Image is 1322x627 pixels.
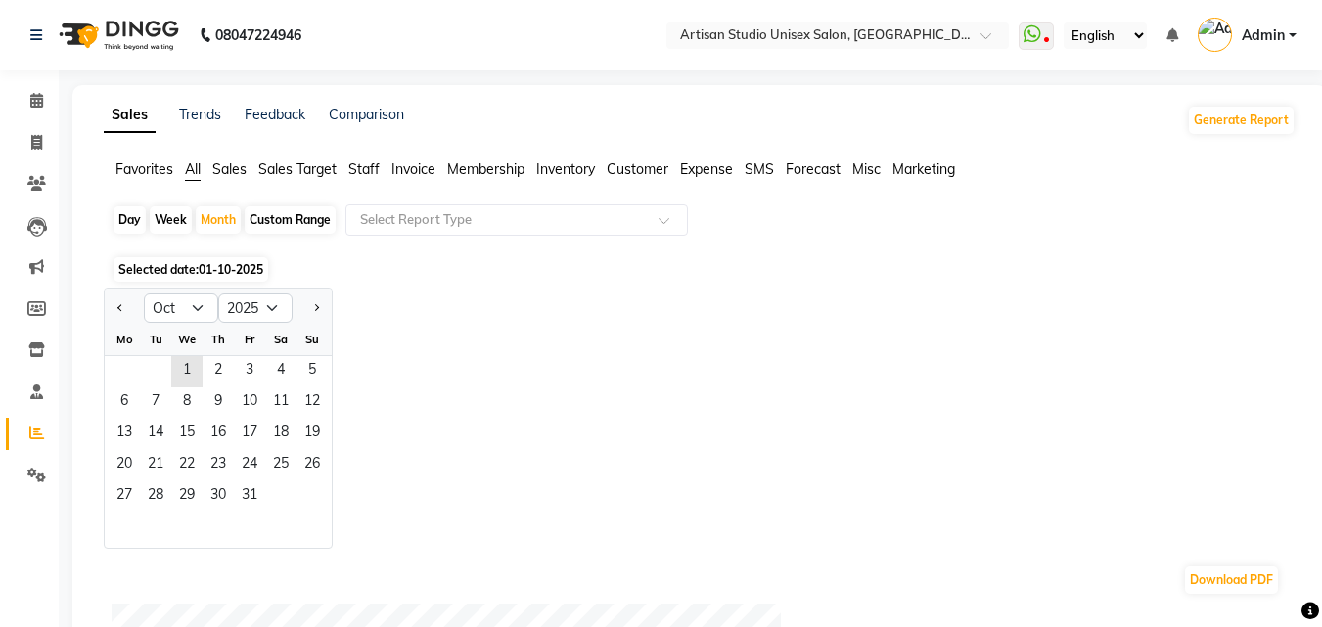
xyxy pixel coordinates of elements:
div: Friday, October 10, 2025 [234,387,265,419]
select: Select month [144,293,218,323]
span: Inventory [536,160,595,178]
span: 29 [171,481,203,513]
div: Friday, October 31, 2025 [234,481,265,513]
div: Thursday, October 23, 2025 [203,450,234,481]
span: Invoice [391,160,435,178]
button: Previous month [113,292,128,324]
span: 22 [171,450,203,481]
button: Next month [308,292,324,324]
button: Generate Report [1189,107,1294,134]
div: Monday, October 20, 2025 [109,450,140,481]
div: Friday, October 3, 2025 [234,356,265,387]
span: Selected date: [114,257,268,282]
a: Trends [179,106,221,123]
span: 1 [171,356,203,387]
span: 24 [234,450,265,481]
span: Forecast [786,160,841,178]
span: 7 [140,387,171,419]
div: Wednesday, October 15, 2025 [171,419,203,450]
a: Feedback [245,106,305,123]
span: Customer [607,160,668,178]
div: Thursday, October 30, 2025 [203,481,234,513]
div: Thursday, October 9, 2025 [203,387,234,419]
img: logo [50,8,184,63]
span: Marketing [892,160,955,178]
span: Sales Target [258,160,337,178]
div: Wednesday, October 8, 2025 [171,387,203,419]
div: Sa [265,324,296,355]
span: 18 [265,419,296,450]
span: 01-10-2025 [199,262,263,277]
span: 9 [203,387,234,419]
a: Sales [104,98,156,133]
span: 10 [234,387,265,419]
div: Monday, October 27, 2025 [109,481,140,513]
span: 19 [296,419,328,450]
span: 2 [203,356,234,387]
span: Misc [852,160,881,178]
span: Sales [212,160,247,178]
div: Saturday, October 11, 2025 [265,387,296,419]
span: 28 [140,481,171,513]
div: Thursday, October 16, 2025 [203,419,234,450]
div: Sunday, October 5, 2025 [296,356,328,387]
div: Th [203,324,234,355]
span: Favorites [115,160,173,178]
span: 27 [109,481,140,513]
span: 14 [140,419,171,450]
span: 23 [203,450,234,481]
div: Saturday, October 25, 2025 [265,450,296,481]
div: Sunday, October 26, 2025 [296,450,328,481]
select: Select year [218,293,293,323]
button: Download PDF [1185,566,1278,594]
div: Custom Range [245,206,336,234]
span: Staff [348,160,380,178]
div: Tu [140,324,171,355]
span: 17 [234,419,265,450]
div: Wednesday, October 1, 2025 [171,356,203,387]
a: Comparison [329,106,404,123]
span: 13 [109,419,140,450]
span: 21 [140,450,171,481]
span: 6 [109,387,140,419]
span: 11 [265,387,296,419]
div: Monday, October 13, 2025 [109,419,140,450]
div: Mo [109,324,140,355]
div: Wednesday, October 22, 2025 [171,450,203,481]
div: Wednesday, October 29, 2025 [171,481,203,513]
div: Tuesday, October 14, 2025 [140,419,171,450]
div: Day [114,206,146,234]
span: Admin [1242,25,1285,46]
span: 12 [296,387,328,419]
span: SMS [745,160,774,178]
div: Friday, October 17, 2025 [234,419,265,450]
img: Admin [1198,18,1232,52]
span: 3 [234,356,265,387]
div: Saturday, October 4, 2025 [265,356,296,387]
div: Saturday, October 18, 2025 [265,419,296,450]
div: Monday, October 6, 2025 [109,387,140,419]
span: 30 [203,481,234,513]
div: Month [196,206,241,234]
div: Tuesday, October 28, 2025 [140,481,171,513]
span: Membership [447,160,524,178]
b: 08047224946 [215,8,301,63]
span: 25 [265,450,296,481]
div: Thursday, October 2, 2025 [203,356,234,387]
div: Friday, October 24, 2025 [234,450,265,481]
div: Tuesday, October 7, 2025 [140,387,171,419]
div: We [171,324,203,355]
span: 20 [109,450,140,481]
span: Expense [680,160,733,178]
span: 5 [296,356,328,387]
div: Su [296,324,328,355]
span: All [185,160,201,178]
div: Fr [234,324,265,355]
span: 26 [296,450,328,481]
span: 16 [203,419,234,450]
div: Tuesday, October 21, 2025 [140,450,171,481]
span: 15 [171,419,203,450]
span: 8 [171,387,203,419]
div: Sunday, October 19, 2025 [296,419,328,450]
div: Sunday, October 12, 2025 [296,387,328,419]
